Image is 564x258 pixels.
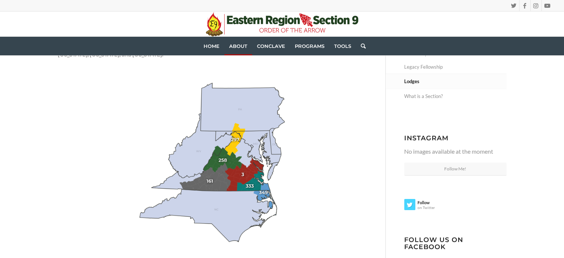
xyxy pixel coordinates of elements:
span: Programs [295,43,324,49]
span: Tools [334,43,351,49]
a: Followon Twitter [404,199,455,214]
img: 2024-08-06_Section-E9-Map [139,83,285,242]
span: About [229,43,247,49]
h3: Instagram [404,134,507,141]
a: What is a Section? [404,90,507,103]
a: Follow Me! [404,163,507,176]
span: on Twitter [404,205,455,209]
a: Conclave [252,37,290,55]
a: Lodges [404,74,507,89]
span: Conclave [257,43,285,49]
a: Search [356,37,366,55]
p: No images available at the moment [404,147,507,156]
a: About [224,37,252,55]
strong: Follow [404,199,455,205]
a: Programs [290,37,329,55]
a: Legacy Fellowship [404,61,507,74]
a: Tools [329,37,356,55]
a: Home [199,37,224,55]
h3: Follow us on Facebook [404,236,507,251]
span: Home [204,43,220,49]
